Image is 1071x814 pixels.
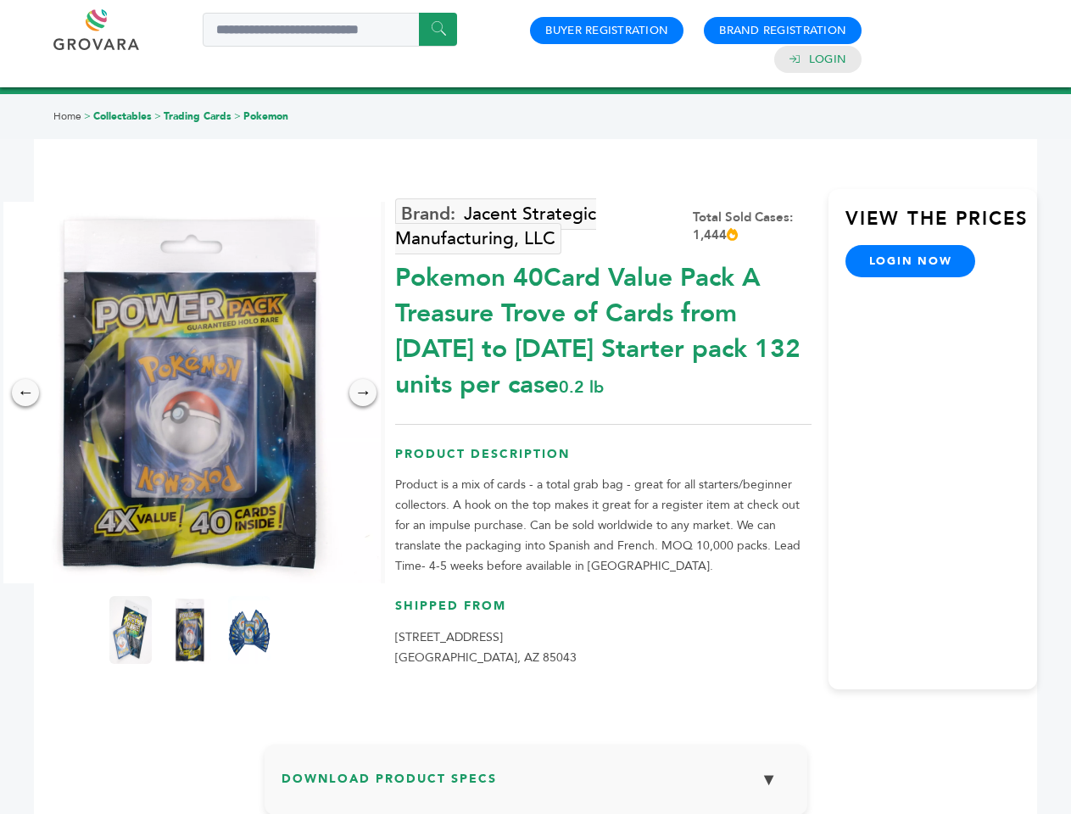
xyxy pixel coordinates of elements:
a: Trading Cards [164,109,231,123]
a: Home [53,109,81,123]
h3: Download Product Specs [282,761,790,811]
span: 0.2 lb [559,376,604,399]
p: [STREET_ADDRESS] [GEOGRAPHIC_DATA], AZ 85043 [395,627,812,668]
a: Buyer Registration [545,23,668,38]
h3: View the Prices [845,206,1037,245]
img: Pokemon 40-Card Value Pack – A Treasure Trove of Cards from 1996 to 2024 - Starter pack! 132 unit... [228,596,271,664]
span: > [234,109,241,123]
a: login now [845,245,976,277]
div: Total Sold Cases: 1,444 [693,209,812,244]
div: Pokemon 40Card Value Pack A Treasure Trove of Cards from [DATE] to [DATE] Starter pack 132 units ... [395,252,812,403]
img: Pokemon 40-Card Value Pack – A Treasure Trove of Cards from 1996 to 2024 - Starter pack! 132 unit... [109,596,152,664]
a: Login [809,52,846,67]
a: Collectables [93,109,152,123]
input: Search a product or brand... [203,13,457,47]
a: Pokemon [243,109,288,123]
p: Product is a mix of cards - a total grab bag - great for all starters/beginner collectors. A hook... [395,475,812,577]
div: → [349,379,377,406]
a: Brand Registration [719,23,846,38]
span: > [154,109,161,123]
button: ▼ [748,761,790,798]
h3: Shipped From [395,598,812,627]
span: > [84,109,91,123]
h3: Product Description [395,446,812,476]
div: ← [12,379,39,406]
img: Pokemon 40-Card Value Pack – A Treasure Trove of Cards from 1996 to 2024 - Starter pack! 132 unit... [169,596,211,664]
a: Jacent Strategic Manufacturing, LLC [395,198,596,254]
